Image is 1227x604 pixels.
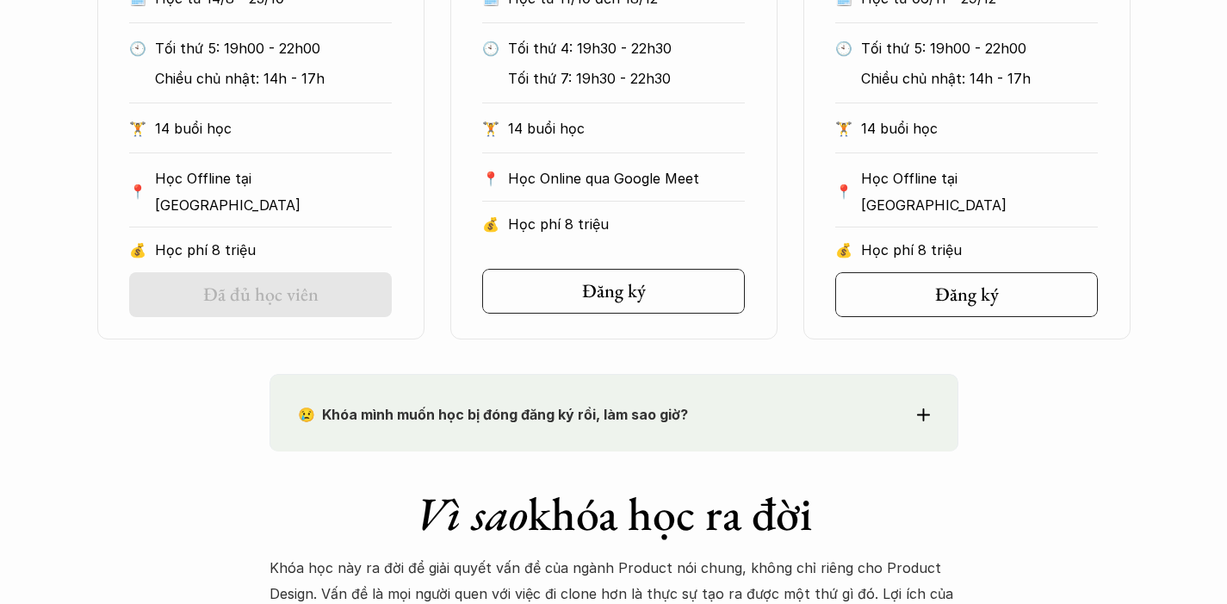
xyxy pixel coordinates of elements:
a: Đăng ký [835,272,1098,317]
p: 📍 [482,171,499,187]
p: 💰 [835,237,852,263]
p: 14 buổi học [861,115,1098,141]
p: 🏋️ [129,115,146,141]
p: 14 buổi học [508,115,745,141]
p: 🕙 [129,35,146,61]
p: 📍 [835,184,852,200]
p: Học phí 8 triệu [508,211,745,237]
p: Tối thứ 4: 19h30 - 22h30 [508,35,745,61]
p: Chiều chủ nhật: 14h - 17h [155,65,392,91]
p: Chiều chủ nhật: 14h - 17h [861,65,1098,91]
p: 🕙 [482,35,499,61]
p: Học phí 8 triệu [861,237,1098,263]
strong: 😢 Khóa mình muốn học bị đóng đăng ký rồi, làm sao giờ? [298,406,688,423]
p: 🏋️ [482,115,499,141]
h5: Đăng ký [935,283,999,306]
p: 📍 [129,184,146,200]
p: 💰 [129,237,146,263]
p: 💰 [482,211,499,237]
p: Học Offline tại [GEOGRAPHIC_DATA] [861,165,1098,218]
p: Tối thứ 5: 19h00 - 22h00 [155,35,392,61]
p: Tối thứ 5: 19h00 - 22h00 [861,35,1098,61]
h5: Đã đủ học viên [203,283,319,306]
p: 🕙 [835,35,852,61]
em: Vì sao [415,483,528,544]
p: Học Offline tại [GEOGRAPHIC_DATA] [155,165,392,218]
h5: Đăng ký [582,280,646,302]
p: Tối thứ 7: 19h30 - 22h30 [508,65,745,91]
p: Học Online qua Google Meet [508,165,745,191]
h1: khóa học ra đời [270,486,958,542]
p: 🏋️ [835,115,852,141]
a: Đăng ký [482,269,745,314]
p: 14 buổi học [155,115,392,141]
p: Học phí 8 triệu [155,237,392,263]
